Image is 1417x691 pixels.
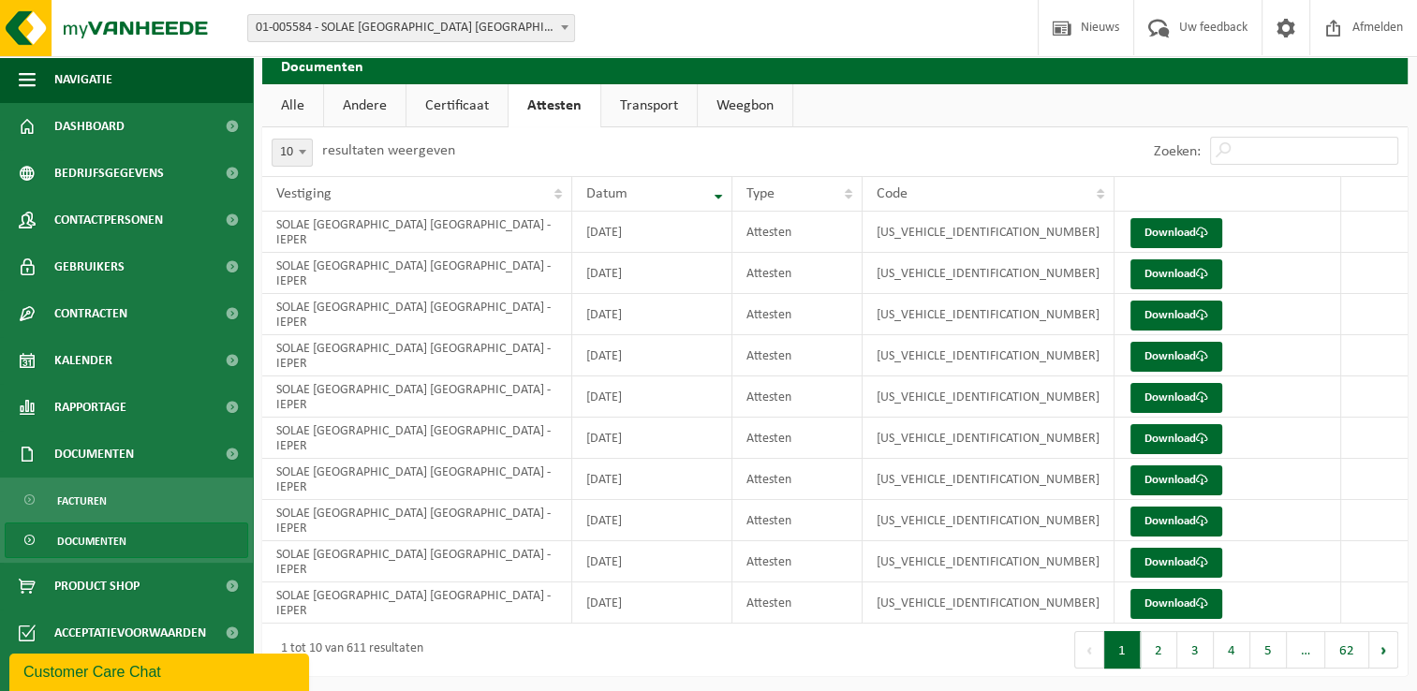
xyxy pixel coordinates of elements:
[1104,631,1141,669] button: 1
[54,150,164,197] span: Bedrijfsgegevens
[572,294,732,335] td: [DATE]
[247,14,575,42] span: 01-005584 - SOLAE BELGIUM NV - IEPER
[732,376,863,418] td: Attesten
[54,610,206,656] span: Acceptatievoorwaarden
[262,418,572,459] td: SOLAE [GEOGRAPHIC_DATA] [GEOGRAPHIC_DATA] - IEPER
[262,47,1408,83] h2: Documenten
[1130,424,1222,454] a: Download
[1130,589,1222,619] a: Download
[863,253,1114,294] td: [US_VEHICLE_IDENTIFICATION_NUMBER]
[732,459,863,500] td: Attesten
[732,212,863,253] td: Attesten
[863,294,1114,335] td: [US_VEHICLE_IDENTIFICATION_NUMBER]
[746,186,775,201] span: Type
[572,212,732,253] td: [DATE]
[1177,631,1214,669] button: 3
[406,84,508,127] a: Certificaat
[1130,548,1222,578] a: Download
[572,253,732,294] td: [DATE]
[1130,259,1222,289] a: Download
[601,84,697,127] a: Transport
[54,384,126,431] span: Rapportage
[1325,631,1369,669] button: 62
[877,186,908,201] span: Code
[272,633,423,667] div: 1 tot 10 van 611 resultaten
[1369,631,1398,669] button: Next
[262,376,572,418] td: SOLAE [GEOGRAPHIC_DATA] [GEOGRAPHIC_DATA] - IEPER
[1074,631,1104,669] button: Previous
[509,84,600,127] a: Attesten
[732,253,863,294] td: Attesten
[863,541,1114,582] td: [US_VEHICLE_IDENTIFICATION_NUMBER]
[262,582,572,624] td: SOLAE [GEOGRAPHIC_DATA] [GEOGRAPHIC_DATA] - IEPER
[5,522,248,558] a: Documenten
[863,376,1114,418] td: [US_VEHICLE_IDENTIFICATION_NUMBER]
[54,197,163,243] span: Contactpersonen
[572,335,732,376] td: [DATE]
[863,212,1114,253] td: [US_VEHICLE_IDENTIFICATION_NUMBER]
[863,459,1114,500] td: [US_VEHICLE_IDENTIFICATION_NUMBER]
[57,483,107,519] span: Facturen
[572,541,732,582] td: [DATE]
[54,103,125,150] span: Dashboard
[262,294,572,335] td: SOLAE [GEOGRAPHIC_DATA] [GEOGRAPHIC_DATA] - IEPER
[572,376,732,418] td: [DATE]
[586,186,627,201] span: Datum
[1130,507,1222,537] a: Download
[276,186,332,201] span: Vestiging
[863,582,1114,624] td: [US_VEHICLE_IDENTIFICATION_NUMBER]
[732,418,863,459] td: Attesten
[262,335,572,376] td: SOLAE [GEOGRAPHIC_DATA] [GEOGRAPHIC_DATA] - IEPER
[732,582,863,624] td: Attesten
[262,500,572,541] td: SOLAE [GEOGRAPHIC_DATA] [GEOGRAPHIC_DATA] - IEPER
[732,500,863,541] td: Attesten
[5,482,248,518] a: Facturen
[698,84,792,127] a: Weegbon
[262,253,572,294] td: SOLAE [GEOGRAPHIC_DATA] [GEOGRAPHIC_DATA] - IEPER
[1130,342,1222,372] a: Download
[1154,144,1201,159] label: Zoeken:
[572,418,732,459] td: [DATE]
[732,541,863,582] td: Attesten
[54,243,125,290] span: Gebruikers
[1130,383,1222,413] a: Download
[262,459,572,500] td: SOLAE [GEOGRAPHIC_DATA] [GEOGRAPHIC_DATA] - IEPER
[1141,631,1177,669] button: 2
[9,650,313,691] iframe: chat widget
[1130,465,1222,495] a: Download
[322,143,455,158] label: resultaten weergeven
[1287,631,1325,669] span: …
[54,563,140,610] span: Product Shop
[572,459,732,500] td: [DATE]
[863,418,1114,459] td: [US_VEHICLE_IDENTIFICATION_NUMBER]
[54,56,112,103] span: Navigatie
[1130,218,1222,248] a: Download
[54,431,134,478] span: Documenten
[1214,631,1250,669] button: 4
[572,500,732,541] td: [DATE]
[262,84,323,127] a: Alle
[272,139,313,167] span: 10
[262,541,572,582] td: SOLAE [GEOGRAPHIC_DATA] [GEOGRAPHIC_DATA] - IEPER
[1130,301,1222,331] a: Download
[57,523,126,559] span: Documenten
[248,15,574,41] span: 01-005584 - SOLAE BELGIUM NV - IEPER
[54,290,127,337] span: Contracten
[324,84,406,127] a: Andere
[732,294,863,335] td: Attesten
[732,335,863,376] td: Attesten
[273,140,312,166] span: 10
[863,500,1114,541] td: [US_VEHICLE_IDENTIFICATION_NUMBER]
[1250,631,1287,669] button: 5
[262,212,572,253] td: SOLAE [GEOGRAPHIC_DATA] [GEOGRAPHIC_DATA] - IEPER
[572,582,732,624] td: [DATE]
[54,337,112,384] span: Kalender
[863,335,1114,376] td: [US_VEHICLE_IDENTIFICATION_NUMBER]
